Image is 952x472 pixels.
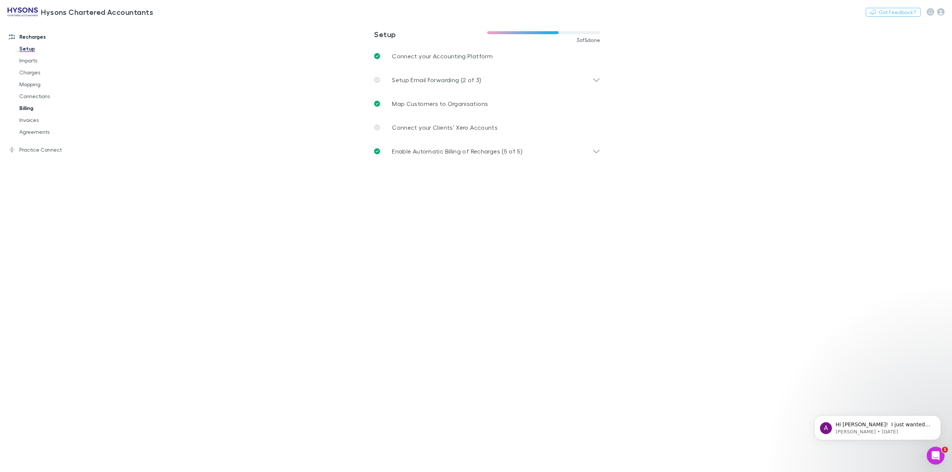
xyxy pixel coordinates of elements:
[12,55,106,67] a: Imports
[12,67,106,78] a: Charges
[1,31,106,43] a: Recharges
[12,78,106,90] a: Mapping
[803,400,952,452] iframe: Intercom notifications message
[576,37,601,43] span: 3 of 5 done
[942,447,948,453] span: 1
[927,447,945,465] iframe: Intercom live chat
[368,68,606,92] div: Setup Email Forwarding (2 of 3)
[32,22,127,101] span: Hi [PERSON_NAME]! ​ I just wanted to give you a quick update. To balance the reconciliation for t...
[866,8,921,17] button: Got Feedback?
[368,139,606,163] div: Enable Automatic Billing of Recharges (5 of 5)
[392,147,522,156] p: Enable Automatic Billing of Recharges (5 of 5)
[32,29,128,35] p: Message from Alex, sent 1d ago
[392,75,481,84] p: Setup Email Forwarding (2 of 3)
[1,144,106,156] a: Practice Connect
[392,123,498,132] p: Connect your Clients’ Xero Accounts
[12,43,106,55] a: Setup
[41,7,153,16] h3: Hysons Chartered Accountants
[368,44,606,68] a: Connect your Accounting Platform
[12,114,106,126] a: Invoices
[3,3,158,21] a: Hysons Chartered Accountants
[374,30,487,39] h3: Setup
[368,92,606,116] a: Map Customers to Organisations
[392,99,488,108] p: Map Customers to Organisations
[12,102,106,114] a: Billing
[368,116,606,139] a: Connect your Clients’ Xero Accounts
[12,90,106,102] a: Connections
[7,7,38,16] img: Hysons Chartered Accountants's Logo
[12,126,106,138] a: Agreements
[392,52,493,61] p: Connect your Accounting Platform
